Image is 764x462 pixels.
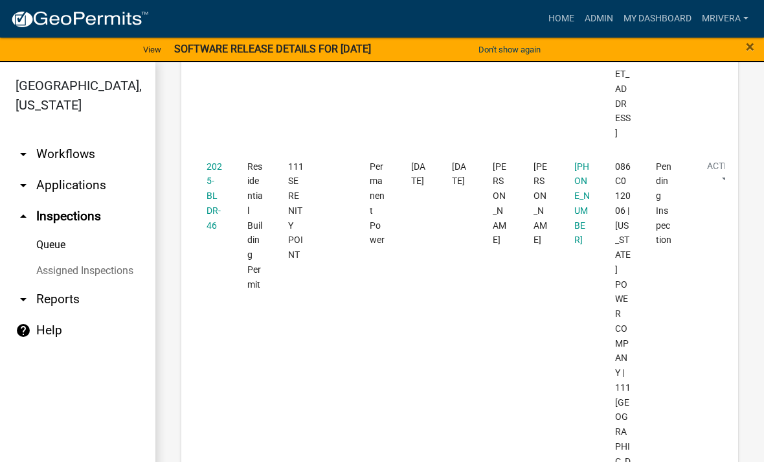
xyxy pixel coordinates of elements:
[473,39,546,60] button: Don't show again
[411,161,425,187] span: 09/09/2025
[16,209,31,224] i: arrow_drop_up
[16,323,31,338] i: help
[174,43,371,55] strong: SOFTWARE RELEASE DETAILS FOR [DATE]
[618,6,697,31] a: My Dashboard
[207,161,222,231] a: 2025-BLDR-46
[370,161,385,246] span: Permanent Power
[746,39,754,54] button: Close
[697,6,754,31] a: mrivera
[543,6,579,31] a: Home
[452,159,468,189] div: [DATE]
[16,146,31,162] i: arrow_drop_down
[534,161,547,246] span: Charles
[574,161,590,246] span: 478-454-7452
[579,6,618,31] a: Admin
[288,161,304,260] span: 111 SERENITY POINT
[138,39,166,60] a: View
[247,161,263,290] span: Residential Building Permit
[746,38,754,56] span: ×
[656,161,671,246] span: Pending Inspection
[16,292,31,307] i: arrow_drop_down
[574,161,590,246] a: [PHONE_NUMBER]
[697,159,750,192] button: Action
[493,161,506,246] span: Michele Rivera
[16,178,31,193] i: arrow_drop_down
